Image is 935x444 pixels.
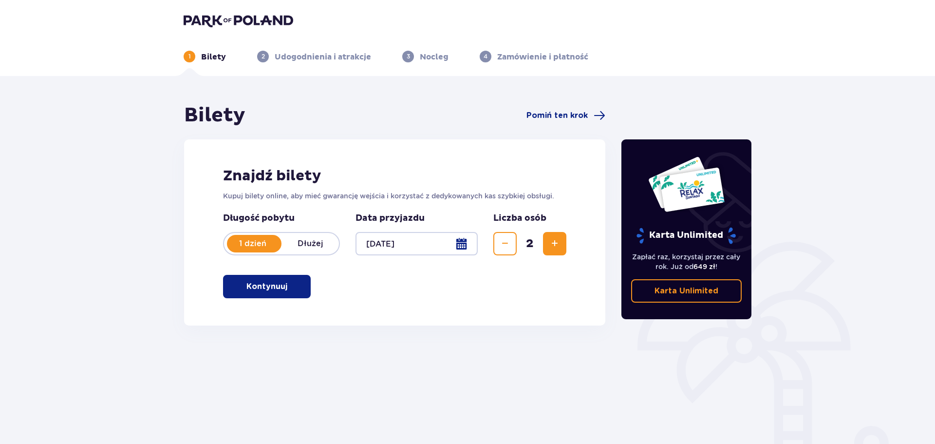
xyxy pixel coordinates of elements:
[497,52,588,62] p: Zamówienie i płatność
[480,51,588,62] div: 4Zamówienie i płatność
[201,52,226,62] p: Bilety
[402,51,449,62] div: 3Nocleg
[223,212,340,224] p: Długość pobytu
[407,52,410,61] p: 3
[493,212,546,224] p: Liczba osób
[223,167,566,185] h2: Znajdź bilety
[636,227,737,244] p: Karta Unlimited
[654,286,718,296] p: Karta Unlimited
[355,212,425,224] p: Data przyjazdu
[693,263,715,270] span: 649 zł
[631,279,742,303] a: Karta Unlimited
[223,191,566,201] p: Kupuj bilety online, aby mieć gwarancję wejścia i korzystać z dedykowanych kas szybkiej obsługi.
[631,252,742,271] p: Zapłać raz, korzystaj przez cały rok. Już od !
[526,110,588,121] span: Pomiń ten krok
[281,238,339,249] p: Dłużej
[648,156,725,212] img: Dwie karty całoroczne do Suntago z napisem 'UNLIMITED RELAX', na białym tle z tropikalnymi liśćmi...
[493,232,517,255] button: Zmniejsz
[257,51,371,62] div: 2Udogodnienia i atrakcje
[543,232,566,255] button: Zwiększ
[184,14,293,27] img: Park of Poland logo
[484,52,487,61] p: 4
[223,275,311,298] button: Kontynuuj
[188,52,191,61] p: 1
[526,110,605,121] a: Pomiń ten krok
[224,238,281,249] p: 1 dzień
[184,51,226,62] div: 1Bilety
[184,103,245,128] h1: Bilety
[420,52,449,62] p: Nocleg
[275,52,371,62] p: Udogodnienia i atrakcje
[519,236,541,251] span: 2
[246,281,287,292] p: Kontynuuj
[262,52,265,61] p: 2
